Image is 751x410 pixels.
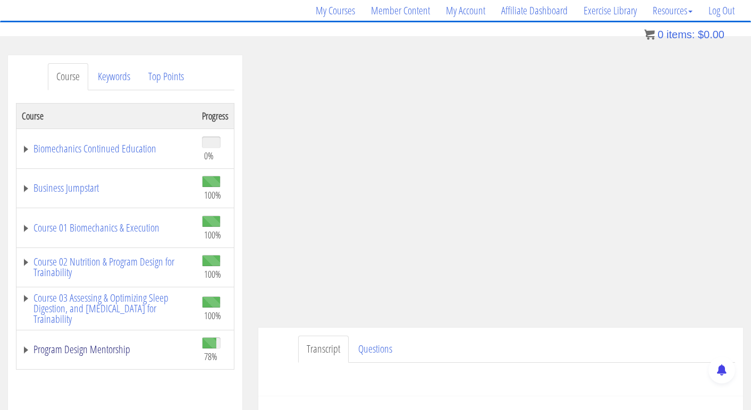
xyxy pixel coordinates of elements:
a: Transcript [298,336,349,363]
span: 100% [204,268,221,280]
span: 100% [204,229,221,241]
a: Course 03 Assessing & Optimizing Sleep Digestion, and [MEDICAL_DATA] for Trainability [22,293,191,324]
a: Top Points [140,63,192,90]
a: Course 02 Nutrition & Program Design for Trainability [22,257,191,278]
a: Biomechanics Continued Education [22,143,191,154]
span: 78% [204,351,217,362]
bdi: 0.00 [698,29,724,40]
span: 0% [204,150,214,161]
a: Course [48,63,88,90]
img: icon11.png [644,29,655,40]
span: items: [666,29,695,40]
th: Course [16,103,197,129]
a: Questions [350,336,401,363]
span: 100% [204,189,221,201]
span: 100% [204,310,221,321]
a: Program Design Mentorship [22,344,191,355]
span: $ [698,29,704,40]
th: Progress [197,103,234,129]
a: Course 01 Biomechanics & Execution [22,223,191,233]
span: 0 [657,29,663,40]
a: Keywords [89,63,139,90]
a: 0 items: $0.00 [644,29,724,40]
a: Business Jumpstart [22,183,191,193]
